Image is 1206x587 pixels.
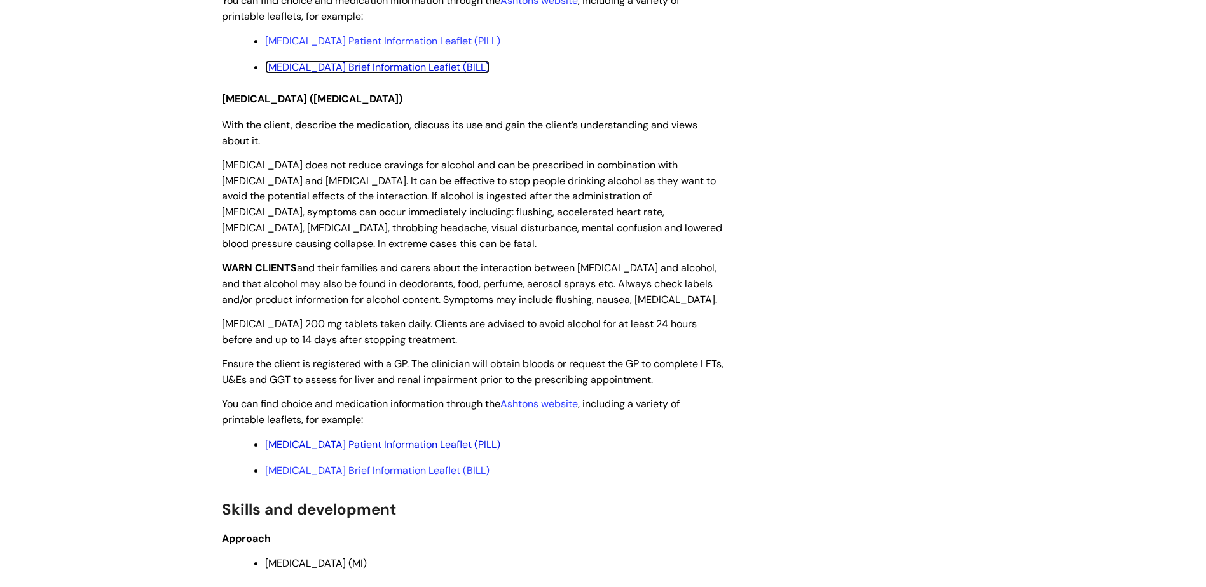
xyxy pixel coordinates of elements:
[265,34,500,48] a: [MEDICAL_DATA] Patient Information Leaflet (PILL)
[222,261,717,306] span: and their families and carers about the interaction between [MEDICAL_DATA] and alcohol, and that ...
[222,317,697,346] span: [MEDICAL_DATA] 200 mg tablets taken daily. Clients are advised to avoid alcohol for at least 24 h...
[265,464,490,477] a: [MEDICAL_DATA] Brief Information Leaflet (BILL)
[500,397,578,410] a: Ashtons website
[222,118,697,147] span: With the client, describe the medication, discuss its use and gain the client’s understanding and...
[265,557,367,570] span: [MEDICAL_DATA] (MI)
[265,60,490,74] a: [MEDICAL_DATA] Brief Information Leaflet (BILL)
[222,92,402,105] span: [MEDICAL_DATA] ([MEDICAL_DATA])
[222,158,722,250] span: [MEDICAL_DATA] does not reduce cravings for alcohol and can be prescribed in combination with [ME...
[222,397,680,426] span: You can find choice and medication information through the , including a variety of printable lea...
[222,499,396,519] span: Skills and development
[222,532,271,545] span: Approach
[222,357,723,386] span: Ensure the client is registered with a GP. The clinician will obtain bloods or request the GP to ...
[265,438,500,451] a: [MEDICAL_DATA] Patient Information Leaflet (PILL)
[222,261,297,274] strong: WARN CLIENTS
